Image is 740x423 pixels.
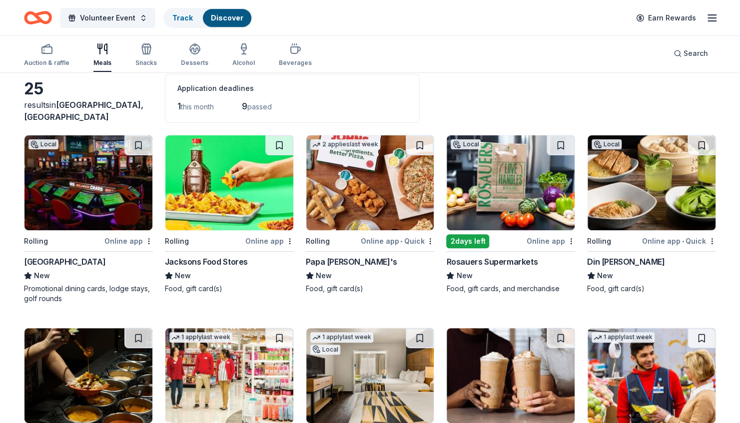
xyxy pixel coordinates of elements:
div: Food, gift card(s) [165,284,294,294]
span: in [24,100,143,122]
span: passed [247,102,272,111]
div: Food, gift card(s) [587,284,716,294]
img: Image for HuHot Mongolian Grill [24,328,152,423]
div: Rosauers Supermarkets [446,256,538,268]
span: New [175,270,191,282]
a: Earn Rewards [630,9,702,27]
div: Local [451,139,481,149]
img: Image for Jacksons Food Stores [165,135,293,230]
img: Image for Papa John's [306,135,434,230]
div: Food, gift card(s) [306,284,435,294]
div: Promotional dining cards, lodge stays, golf rounds [24,284,153,304]
span: New [597,270,613,282]
button: Auction & raffle [24,39,69,72]
div: Meals [93,59,111,67]
img: Image for Swinomish Casino & Lodge [24,135,152,230]
div: 1 apply last week [169,332,232,343]
div: Local [28,139,58,149]
img: Image for Walmart [588,328,716,423]
button: Desserts [181,39,208,72]
div: Papa [PERSON_NAME]'s [306,256,397,268]
a: Image for Swinomish Casino & Lodge LocalRollingOnline app[GEOGRAPHIC_DATA]NewPromotional dining c... [24,135,153,304]
div: Online app [527,235,575,247]
a: Image for Papa John's2 applieslast weekRollingOnline app•QuickPapa [PERSON_NAME]'sNewFood, gift c... [306,135,435,294]
div: Rolling [24,235,48,247]
div: Snacks [135,59,157,67]
div: Online app Quick [360,235,434,247]
img: Image for The Human Bean [447,328,575,423]
span: • [400,237,402,245]
img: Image for Target [165,328,293,423]
span: this month [181,102,214,111]
span: New [456,270,472,282]
div: 1 apply last week [592,332,655,343]
div: Desserts [181,59,208,67]
div: Beverages [279,59,312,67]
div: Online app Quick [642,235,716,247]
img: Image for Rosauers Supermarkets [447,135,575,230]
div: Din [PERSON_NAME] [587,256,665,268]
button: Snacks [135,39,157,72]
a: Home [24,6,52,29]
div: Local [592,139,622,149]
a: Image for Jacksons Food StoresRollingOnline appJacksons Food StoresNewFood, gift card(s) [165,135,294,294]
button: Beverages [279,39,312,72]
div: Food, gift cards, and merchandise [446,284,575,294]
div: Rolling [587,235,611,247]
a: Image for Din Tai FungLocalRollingOnline app•QuickDin [PERSON_NAME]NewFood, gift card(s) [587,135,716,294]
span: New [34,270,50,282]
div: results [24,99,153,123]
button: Volunteer Event [60,8,155,28]
span: Search [684,47,708,59]
button: Meals [93,39,111,72]
a: Track [172,13,193,22]
a: Discover [211,13,243,22]
div: Jacksons Food Stores [165,256,248,268]
span: 1 [177,101,181,111]
button: Search [666,43,716,63]
div: Rolling [165,235,189,247]
div: Application deadlines [177,82,407,94]
div: Auction & raffle [24,59,69,67]
span: 9 [242,101,247,111]
div: Alcohol [232,59,255,67]
div: Online app [245,235,294,247]
div: 1 apply last week [310,332,373,343]
span: • [682,237,684,245]
div: 2 days left [446,234,489,248]
button: TrackDiscover [163,8,252,28]
div: Local [310,345,340,355]
div: Rolling [306,235,330,247]
img: Image for Din Tai Fung [588,135,716,230]
span: [GEOGRAPHIC_DATA], [GEOGRAPHIC_DATA] [24,100,143,122]
div: Online app [104,235,153,247]
button: Alcohol [232,39,255,72]
span: Volunteer Event [80,12,135,24]
div: 25 [24,79,153,99]
div: [GEOGRAPHIC_DATA] [24,256,105,268]
span: New [316,270,332,282]
img: Image for Oxford Collection [306,328,434,423]
a: Image for Rosauers SupermarketsLocal2days leftOnline appRosauers SupermarketsNewFood, gift cards,... [446,135,575,294]
div: 2 applies last week [310,139,380,150]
